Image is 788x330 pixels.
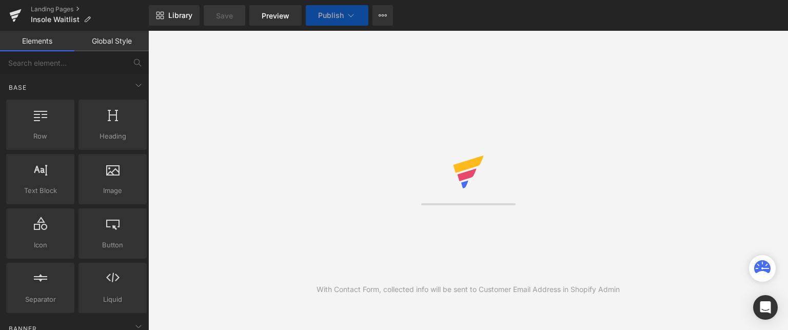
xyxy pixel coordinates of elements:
div: Open Intercom Messenger [753,295,778,320]
button: More [372,5,393,26]
span: Insole Waitlist [31,15,80,24]
span: Liquid [82,294,144,305]
span: Base [8,83,28,92]
span: Icon [9,240,71,250]
a: Preview [249,5,302,26]
button: Publish [306,5,368,26]
span: Publish [318,11,344,20]
span: Preview [262,10,289,21]
span: Image [82,185,144,196]
span: Text Block [9,185,71,196]
a: New Library [149,5,200,26]
span: Heading [82,131,144,142]
span: Button [82,240,144,250]
span: Row [9,131,71,142]
div: With Contact Form, collected info will be sent to Customer Email Address in Shopify Admin [317,284,620,295]
span: Save [216,10,233,21]
span: Library [168,11,192,20]
span: Separator [9,294,71,305]
a: Global Style [74,31,149,51]
a: Landing Pages [31,5,149,13]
